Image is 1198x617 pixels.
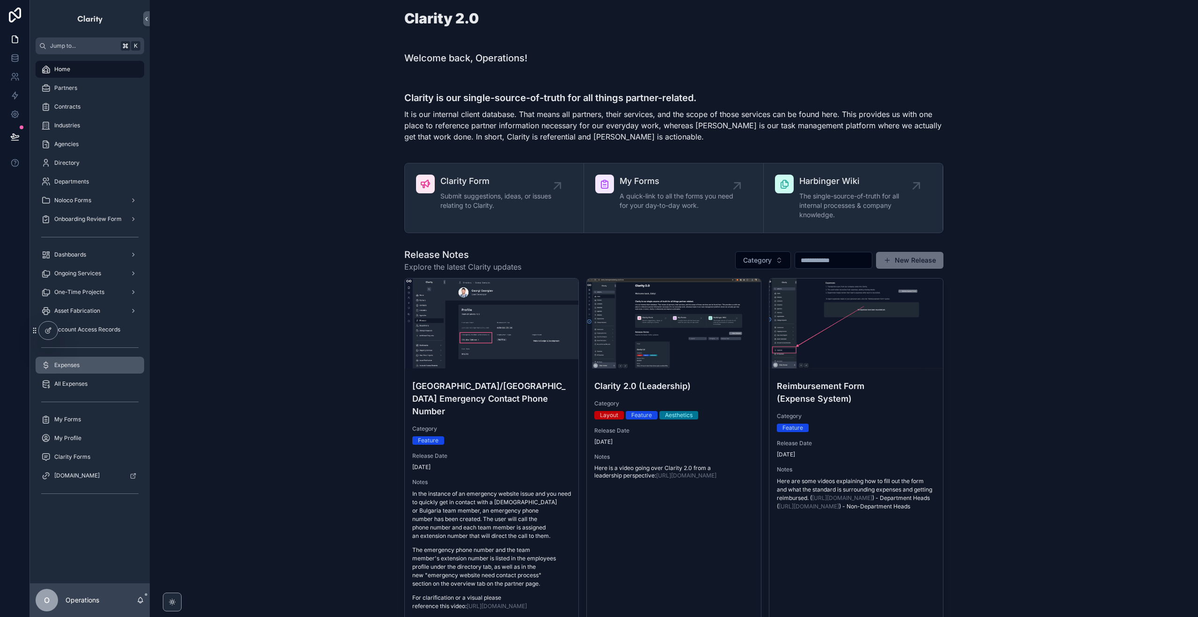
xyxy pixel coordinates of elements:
span: Jump to... [50,42,117,50]
span: [DATE] [594,438,753,446]
h1: Release Notes [404,248,521,261]
span: [DATE] [412,463,571,471]
h4: [GEOGRAPHIC_DATA]/[GEOGRAPHIC_DATA] Emergency Contact Phone Number [412,380,571,418]
a: Onboarding Review Form [36,211,144,228]
a: [DOMAIN_NAME] [36,467,144,484]
span: O [44,595,50,606]
a: Dashboards [36,246,144,263]
a: My FormsA quick-link to all the forms you need for your day-to-day work. [584,163,763,233]
span: Explore the latest Clarity updates [404,261,521,272]
a: Account Access Records [36,321,144,338]
img: App logo [77,11,103,26]
p: Here are some videos explaining how to fill out the form and what the standard is surrounding exp... [777,477,935,511]
a: My Profile [36,430,144,447]
span: Asset Fabrication [54,307,100,315]
a: Contracts [36,98,144,115]
div: Feature [631,411,652,419]
span: Directory [54,159,80,167]
span: Expenses [54,361,80,369]
span: Agencies [54,140,79,148]
span: Ongoing Services [54,270,101,277]
a: [URL][DOMAIN_NAME] [812,494,872,501]
span: Notes [594,453,753,461]
div: scrollable content [30,54,150,513]
span: Category [777,412,935,420]
span: Account Access Records [54,326,120,333]
div: Publish-Release-—-Release-Notes-Clarity-2.0-2024-06-05-at-3.31.01-PM.jpg [769,279,943,368]
span: Departments [54,178,89,185]
a: [URL][DOMAIN_NAME] [779,503,839,510]
a: Ongoing Services [36,265,144,282]
span: Contracts [54,103,80,110]
div: Georgi-Georgiev-—-Directory-Clarity-2.0-2024-12-16-at-10.28.43-AM.jpg [405,279,578,368]
span: K [132,42,139,50]
span: Clarity Form [440,175,557,188]
a: All Expenses [36,375,144,392]
h4: Clarity 2.0 (Leadership) [594,380,753,392]
div: Feature [782,424,803,432]
a: Agencies [36,136,144,153]
span: Noloco Forms [54,197,91,204]
p: In the instance of an emergency website issue and you need to quickly get in contact with a [DEMO... [412,490,571,540]
a: Clarity Forms [36,448,144,465]
span: Onboarding Review Form [54,215,122,223]
div: Layout [600,411,618,419]
span: One-Time Projects [54,288,104,296]
span: Notes [777,466,935,473]
span: Submit suggestions, ideas, or issues relating to Clarity. [440,191,557,210]
a: Partners [36,80,144,96]
p: For clarification or a visual please reference this video: [412,594,571,610]
a: Noloco Forms [36,192,144,209]
div: Aesthetics [665,411,693,419]
p: The emergency phone number and the team member's extension number is listed in the employees prof... [412,546,571,588]
a: Clarity FormSubmit suggestions, ideas, or issues relating to Clarity. [405,163,584,233]
span: Category [594,400,753,407]
p: Operations [66,595,99,605]
a: [URL][DOMAIN_NAME] [656,472,716,479]
span: Release Date [594,427,753,434]
a: Departments [36,173,144,190]
a: One-Time Projects [36,284,144,301]
span: My Profile [54,434,81,442]
button: Select Button [735,251,791,269]
div: Home-Clarity-2.0-2024-06-03-at-1.31.18-PM.jpg [587,279,760,368]
span: Home [54,66,70,73]
h1: Clarity 2.0 [404,11,479,25]
button: Jump to...K [36,37,144,54]
h4: Reimbursement Form (Expense System) [777,380,935,405]
span: Release Date [777,440,935,447]
h1: Welcome back, Operations! [404,51,527,65]
span: Partners [54,84,77,92]
p: It is our internal client database. That means all partners, their services, and the scope of tho... [404,109,943,142]
span: Harbinger Wiki [799,175,916,188]
a: Harbinger WikiThe single-source-of-truth for all internal processes & company knowledge. [764,163,943,233]
a: My Forms [36,411,144,428]
a: Industries [36,117,144,134]
span: Here is a video going over Clarity 2.0 from a leadership perspective: [594,464,716,479]
a: Asset Fabrication [36,302,144,319]
span: The single-source-of-truth for all internal processes & company knowledge. [799,191,916,220]
div: Feature [418,436,438,445]
span: Category [743,256,772,265]
span: A quick-link to all the forms you need for your day-to-day work. [620,191,737,210]
span: My Forms [620,175,737,188]
span: [DOMAIN_NAME] [54,472,100,479]
span: Clarity Forms [54,453,90,461]
span: Industries [54,122,80,129]
a: Expenses [36,357,144,374]
span: My Forms [54,416,81,423]
span: Category [412,425,571,433]
span: All Expenses [54,380,88,388]
a: Home [36,61,144,78]
a: Directory [36,154,144,171]
h3: Clarity is our single-source-of-truth for all things partner-related. [404,91,943,105]
button: New Release [876,252,943,269]
span: Dashboards [54,251,86,258]
span: Notes [412,478,571,486]
span: Release Date [412,452,571,460]
span: [DATE] [777,451,935,458]
a: [URL][DOMAIN_NAME] [467,602,527,610]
